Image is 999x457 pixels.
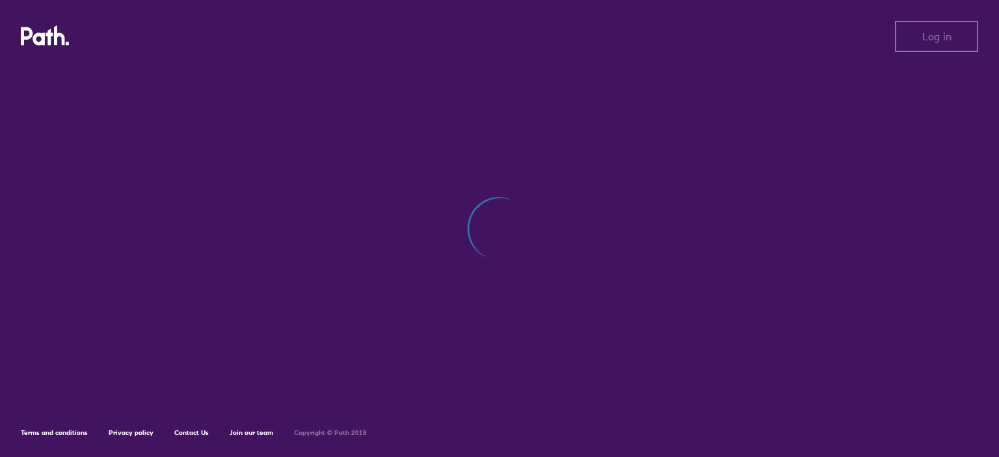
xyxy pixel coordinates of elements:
[895,21,978,52] button: Log in
[294,429,367,437] h6: Copyright © Path 2018
[922,31,952,42] span: Log in
[230,428,273,437] a: Join our team
[21,428,88,437] a: Terms and conditions
[109,428,153,437] a: Privacy policy
[174,428,209,437] a: Contact Us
